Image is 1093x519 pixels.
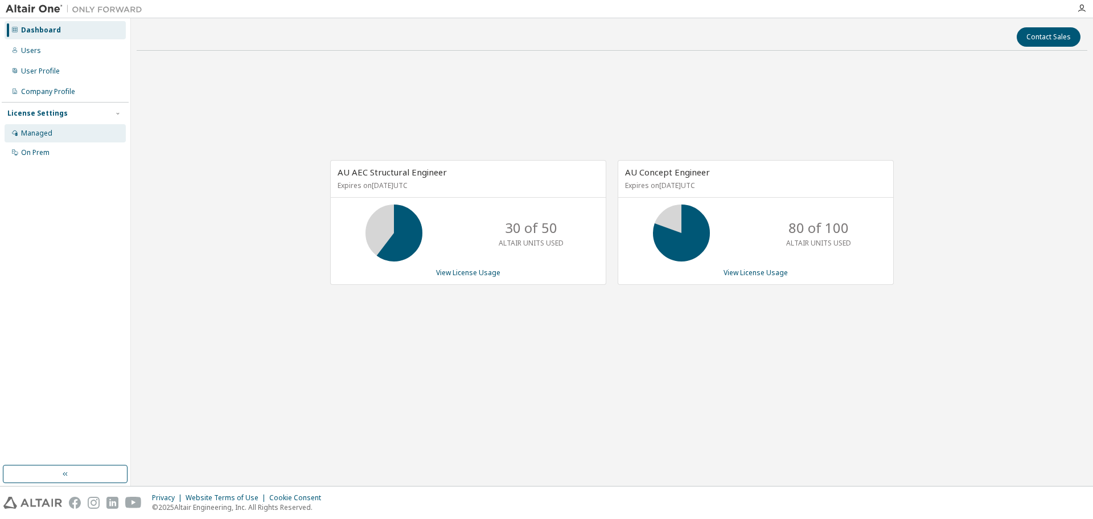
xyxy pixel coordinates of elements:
span: AU Concept Engineer [625,166,710,178]
div: Users [21,46,41,55]
p: 80 of 100 [788,218,849,238]
div: Dashboard [21,26,61,35]
div: Company Profile [21,87,75,96]
div: Cookie Consent [269,493,328,502]
div: User Profile [21,67,60,76]
img: facebook.svg [69,497,81,509]
div: On Prem [21,148,50,157]
a: View License Usage [724,268,788,277]
img: youtube.svg [125,497,142,509]
div: Managed [21,129,52,138]
div: Website Terms of Use [186,493,269,502]
p: ALTAIR UNITS USED [499,238,564,248]
p: Expires on [DATE] UTC [338,181,596,190]
img: altair_logo.svg [3,497,62,509]
img: Altair One [6,3,148,15]
a: View License Usage [436,268,500,277]
p: Expires on [DATE] UTC [625,181,884,190]
div: Privacy [152,493,186,502]
p: ALTAIR UNITS USED [786,238,851,248]
button: Contact Sales [1017,27,1080,47]
img: linkedin.svg [106,497,118,509]
img: instagram.svg [88,497,100,509]
span: AU AEC Structural Engineer [338,166,447,178]
p: © 2025 Altair Engineering, Inc. All Rights Reserved. [152,502,328,512]
div: License Settings [7,109,68,118]
p: 30 of 50 [505,218,557,238]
